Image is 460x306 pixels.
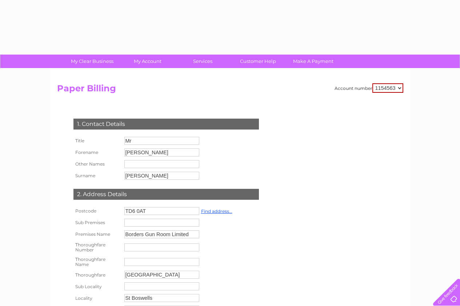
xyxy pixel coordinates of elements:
[72,170,123,182] th: Surname
[73,189,259,200] div: 2. Address Details
[72,217,123,228] th: Sub Premises
[201,208,232,214] a: Find address...
[283,55,343,68] a: Make A Payment
[72,135,123,147] th: Title
[73,119,259,130] div: 1. Contact Details
[72,269,123,281] th: Thoroughfare
[72,292,123,304] th: Locality
[173,55,233,68] a: Services
[335,83,403,93] div: Account number
[117,55,177,68] a: My Account
[72,158,123,170] th: Other Names
[62,55,122,68] a: My Clear Business
[57,83,403,97] h2: Paper Billing
[72,281,123,292] th: Sub Locality
[72,240,123,255] th: Thoroughfare Number
[72,205,123,217] th: Postcode
[72,147,123,158] th: Forename
[72,228,123,240] th: Premises Name
[72,255,123,269] th: Thoroughfare Name
[228,55,288,68] a: Customer Help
